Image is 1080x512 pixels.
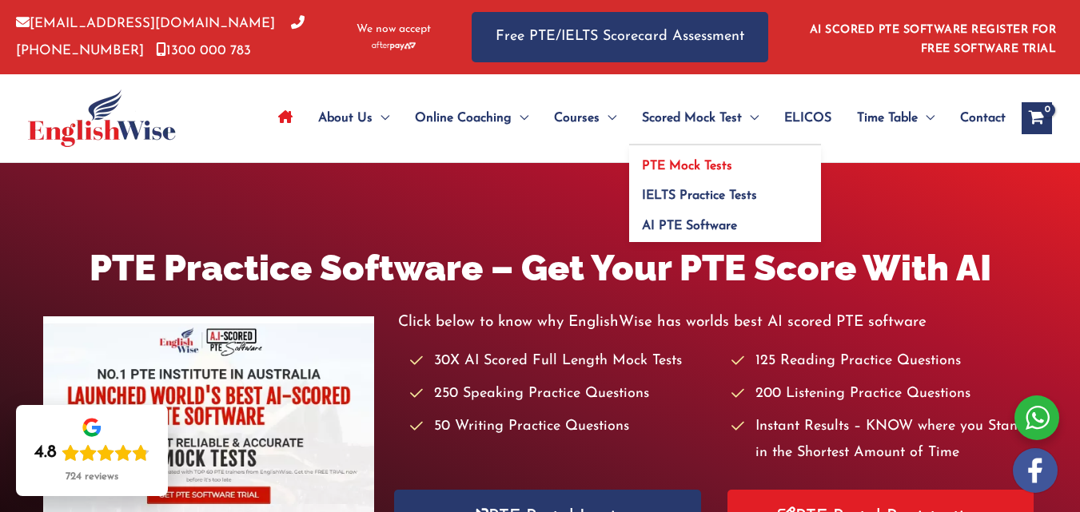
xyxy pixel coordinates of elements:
span: Scored Mock Test [642,90,742,146]
li: 250 Speaking Practice Questions [410,381,715,407]
img: Afterpay-Logo [372,42,416,50]
a: IELTS Practice Tests [629,176,821,206]
img: cropped-ew-logo [28,89,176,147]
a: 1300 000 783 [156,44,251,58]
li: 30X AI Scored Full Length Mock Tests [410,348,715,375]
div: Rating: 4.8 out of 5 [34,442,149,464]
li: Instant Results – KNOW where you Stand in the Shortest Amount of Time [731,414,1037,467]
h1: PTE Practice Software – Get Your PTE Score With AI [43,243,1037,293]
nav: Site Navigation: Main Menu [265,90,1006,146]
li: 200 Listening Practice Questions [731,381,1037,407]
span: Menu Toggle [918,90,935,146]
span: About Us [318,90,373,146]
span: Time Table [857,90,918,146]
a: Time TableMenu Toggle [844,90,947,146]
span: ELICOS [784,90,831,146]
img: white-facebook.png [1013,448,1058,493]
span: Courses [554,90,600,146]
p: Click below to know why EnglishWise has worlds best AI scored PTE software [398,309,1037,335]
a: Free PTE/IELTS Scorecard Assessment [472,12,768,62]
a: Contact [947,90,1006,146]
a: Scored Mock TestMenu Toggle [629,90,771,146]
div: 4.8 [34,442,57,464]
li: 50 Writing Practice Questions [410,414,715,440]
span: We now accept [357,22,431,38]
a: AI PTE Software [629,205,821,242]
a: PTE Mock Tests [629,145,821,176]
span: IELTS Practice Tests [642,189,757,202]
span: Menu Toggle [742,90,759,146]
a: ELICOS [771,90,844,146]
a: [PHONE_NUMBER] [16,17,305,57]
span: Menu Toggle [373,90,389,146]
span: Menu Toggle [512,90,528,146]
a: About UsMenu Toggle [305,90,402,146]
span: AI PTE Software [642,220,737,232]
span: PTE Mock Tests [642,160,732,173]
span: Online Coaching [415,90,512,146]
span: Menu Toggle [600,90,616,146]
a: View Shopping Cart, empty [1022,102,1052,134]
a: CoursesMenu Toggle [541,90,629,146]
a: AI SCORED PTE SOFTWARE REGISTER FOR FREE SOFTWARE TRIAL [810,24,1057,55]
a: Online CoachingMenu Toggle [402,90,541,146]
aside: Header Widget 1 [800,11,1064,63]
span: Contact [960,90,1006,146]
a: [EMAIL_ADDRESS][DOMAIN_NAME] [16,17,275,30]
li: 125 Reading Practice Questions [731,348,1037,375]
div: 724 reviews [66,470,118,483]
